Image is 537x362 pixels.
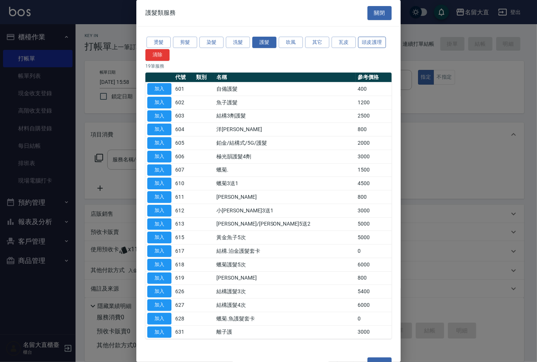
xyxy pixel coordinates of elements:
[147,178,171,189] button: 加入
[215,231,356,244] td: 黃金魚子5次
[145,9,176,17] span: 護髮類服務
[173,163,194,177] td: 607
[356,204,392,217] td: 3000
[194,73,215,82] th: 類別
[356,244,392,258] td: 0
[147,232,171,243] button: 加入
[356,217,392,231] td: 5000
[356,73,392,82] th: 參考價格
[147,218,171,230] button: 加入
[215,136,356,150] td: 鉑金/結構式/5G/護髮
[173,123,194,136] td: 604
[332,37,356,48] button: 瓦皮
[147,124,171,135] button: 加入
[173,258,194,271] td: 618
[147,37,171,48] button: 燙髮
[215,73,356,82] th: 名稱
[147,205,171,217] button: 加入
[215,285,356,299] td: 結構護髮3次
[215,204,356,217] td: 小[PERSON_NAME]3送1
[147,151,171,162] button: 加入
[173,136,194,150] td: 605
[173,82,194,96] td: 601
[356,177,392,190] td: 4500
[147,286,171,297] button: 加入
[173,37,197,48] button: 剪髮
[367,6,392,20] button: 關閉
[215,258,356,271] td: 蠟菊護髮5次
[356,109,392,123] td: 2500
[173,325,194,339] td: 631
[356,123,392,136] td: 800
[356,82,392,96] td: 400
[215,244,356,258] td: 結構.泊金護髮套卡
[147,326,171,338] button: 加入
[145,63,392,70] p: 19 筆服務
[215,82,356,96] td: 自備護髮
[356,136,392,150] td: 2000
[356,325,392,339] td: 3000
[173,109,194,123] td: 603
[147,245,171,257] button: 加入
[279,37,303,48] button: 吹風
[356,271,392,285] td: 800
[147,259,171,271] button: 加入
[147,137,171,149] button: 加入
[356,96,392,109] td: 1200
[173,299,194,312] td: 627
[173,177,194,190] td: 610
[356,231,392,244] td: 5000
[226,37,250,48] button: 洗髮
[215,299,356,312] td: 結構護髮4次
[215,271,356,285] td: [PERSON_NAME]
[215,217,356,231] td: [PERSON_NAME]/[PERSON_NAME]5送2
[215,163,356,177] td: 蠟菊.
[173,150,194,163] td: 606
[147,83,171,95] button: 加入
[356,150,392,163] td: 3000
[173,217,194,231] td: 613
[215,109,356,123] td: 結構3劑護髮
[215,96,356,109] td: 魚子護髮
[147,97,171,108] button: 加入
[147,164,171,176] button: 加入
[356,312,392,325] td: 0
[147,191,171,203] button: 加入
[173,285,194,299] td: 626
[356,190,392,204] td: 800
[356,285,392,299] td: 5400
[173,96,194,109] td: 602
[147,110,171,122] button: 加入
[215,177,356,190] td: 蠟菊3送1
[173,204,194,217] td: 612
[173,73,194,82] th: 代號
[199,37,224,48] button: 染髮
[358,37,386,48] button: 頭皮護理
[147,313,171,325] button: 加入
[173,190,194,204] td: 611
[215,325,356,339] td: 離子護
[147,272,171,284] button: 加入
[215,190,356,204] td: [PERSON_NAME]
[173,271,194,285] td: 619
[356,299,392,312] td: 6000
[305,37,329,48] button: 其它
[173,231,194,244] td: 615
[215,150,356,163] td: 極光韻護髮4劑
[173,312,194,325] td: 628
[145,49,170,61] button: 清除
[215,123,356,136] td: 洋[PERSON_NAME]
[173,244,194,258] td: 617
[147,299,171,311] button: 加入
[356,163,392,177] td: 1500
[356,258,392,271] td: 6000
[252,37,276,48] button: 護髮
[215,312,356,325] td: 蠟菊.魚護髮套卡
